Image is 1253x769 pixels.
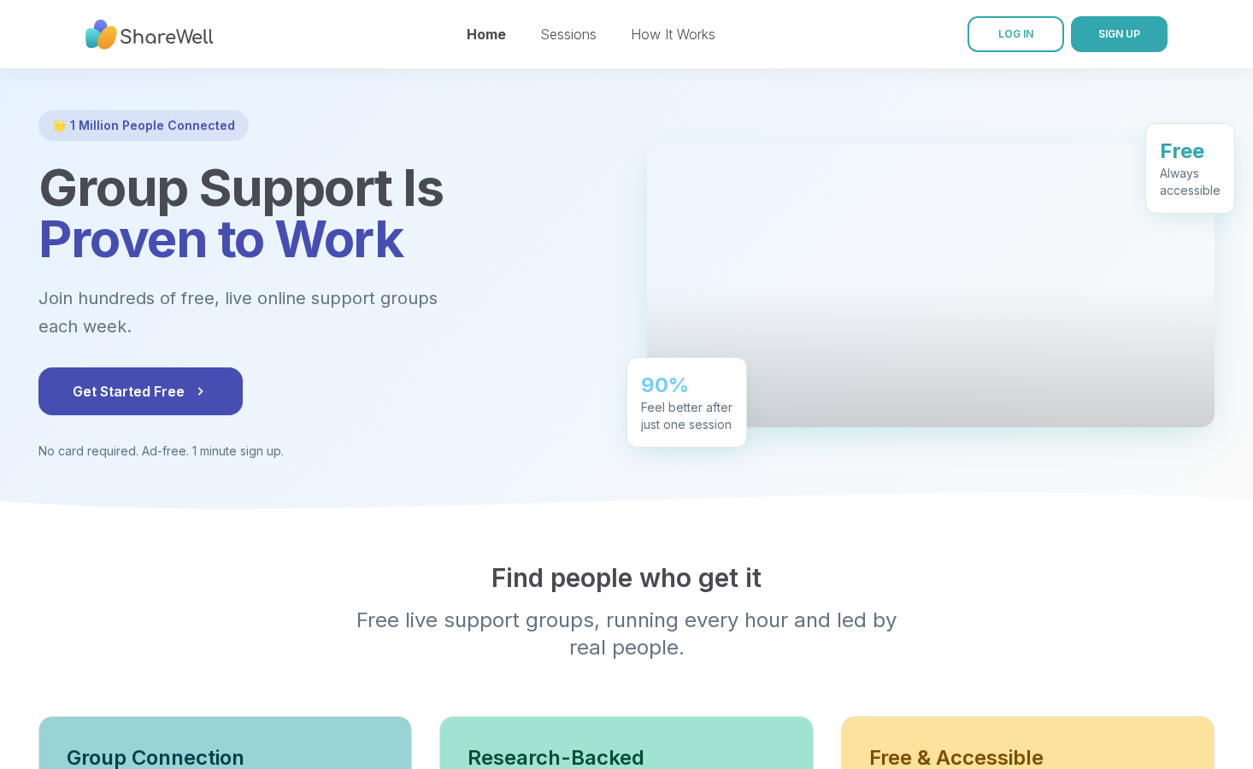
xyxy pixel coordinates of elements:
img: ShareWell Nav Logo [85,11,214,58]
p: Free live support groups, running every hour and led by real people. [298,607,955,661]
div: 🌟 1 Million People Connected [38,110,249,141]
div: Always accessible [1160,164,1221,198]
h1: Group Support Is [38,161,606,264]
p: No card required. Ad-free. 1 minute sign up. [38,443,606,460]
p: Join hundreds of free, live online support groups each week. [38,285,531,340]
a: How It Works [631,26,715,43]
a: Sessions [540,26,597,43]
button: Get Started Free [38,367,243,415]
button: SIGN UP [1071,16,1168,52]
a: LOG IN [968,16,1064,52]
span: Proven to Work [38,208,403,269]
div: Feel better after just one session [641,398,732,432]
span: Get Started Free [73,381,209,402]
div: 90% [641,371,732,398]
span: SIGN UP [1098,27,1140,40]
a: Home [467,26,506,43]
div: Free [1160,137,1221,164]
span: LOG IN [998,27,1033,40]
h2: Find people who get it [38,562,1215,593]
